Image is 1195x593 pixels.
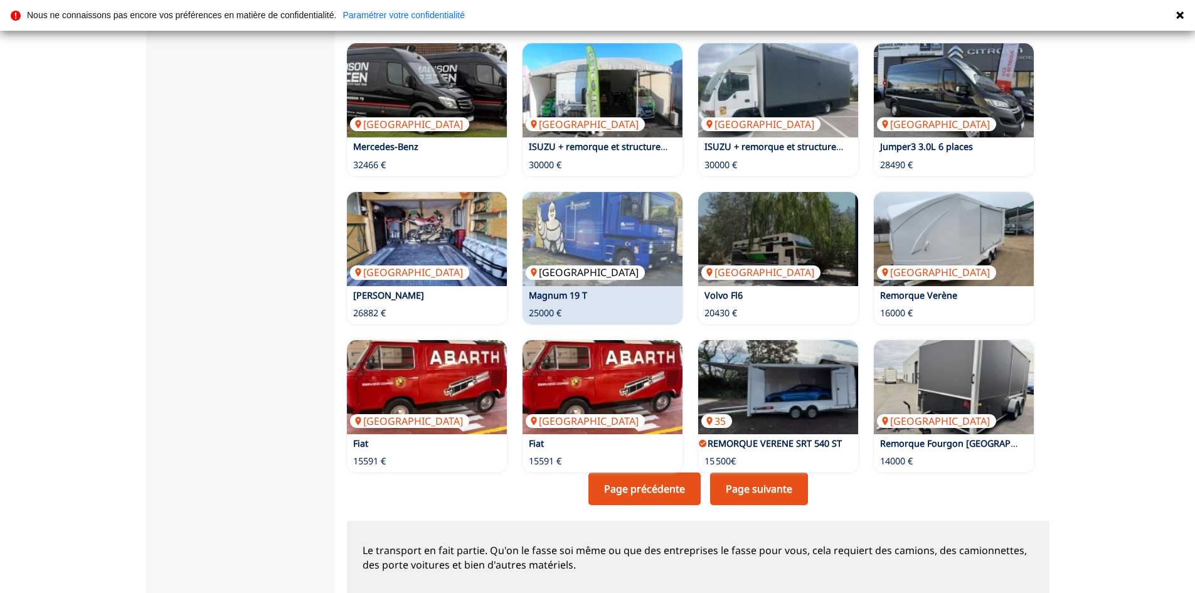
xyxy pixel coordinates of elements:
[874,192,1034,286] a: Remorque Verène[GEOGRAPHIC_DATA]
[874,43,1034,137] img: Jumper3 3.0L 6 places
[529,307,561,319] p: 25000 €
[350,265,469,279] p: [GEOGRAPHIC_DATA]
[347,43,507,137] img: Mercedes-Benz
[698,192,858,286] a: Volvo Fl6[GEOGRAPHIC_DATA]
[523,43,682,137] a: ISUZU + remorque et structure idéale pour deux autos[GEOGRAPHIC_DATA]
[347,43,507,137] a: Mercedes-Benz[GEOGRAPHIC_DATA]
[343,11,465,19] a: Paramétrer votre confidentialité
[704,141,938,152] a: ISUZU + remorque et structure idéale pour deux autos
[880,455,913,467] p: 14000 €
[529,437,544,449] a: Fiat
[880,307,913,319] p: 16000 €
[363,543,1034,572] p: Le transport en fait partie. Qu'on le fasse soi même ou que des entreprises le fasse pour vous, c...
[523,43,682,137] img: ISUZU + remorque et structure idéale pour deux autos
[353,289,424,301] a: [PERSON_NAME]
[526,414,645,428] p: [GEOGRAPHIC_DATA]
[698,340,858,434] img: REMORQUE VERENE SRT 540 ST
[701,414,732,428] p: 35
[880,141,973,152] a: Jumper3 3.0L 6 places
[704,307,737,319] p: 20430 €
[350,414,469,428] p: [GEOGRAPHIC_DATA]
[874,340,1034,434] img: Remorque Fourgon Black Castle
[347,192,507,286] a: Renault Mascott[GEOGRAPHIC_DATA]
[523,192,682,286] img: Magnum 19 T
[347,192,507,286] img: Renault Mascott
[698,340,858,434] a: REMORQUE VERENE SRT 540 ST35
[874,43,1034,137] a: Jumper3 3.0L 6 places[GEOGRAPHIC_DATA]
[698,43,858,137] img: ISUZU + remorque et structure idéale pour deux autos
[880,437,1055,449] a: Remorque Fourgon [GEOGRAPHIC_DATA]
[880,289,957,301] a: Remorque Verène
[704,159,737,171] p: 30000 €
[698,43,858,137] a: ISUZU + remorque et structure idéale pour deux autos[GEOGRAPHIC_DATA]
[701,265,821,279] p: [GEOGRAPHIC_DATA]
[877,414,996,428] p: [GEOGRAPHIC_DATA]
[529,159,561,171] p: 30000 €
[523,340,682,434] a: Fiat[GEOGRAPHIC_DATA]
[526,117,645,131] p: [GEOGRAPHIC_DATA]
[704,455,736,467] p: 15 500€
[27,11,336,19] p: Nous ne connaissons pas encore vos préférences en matière de confidentialité.
[353,437,368,449] a: Fiat
[347,340,507,434] img: Fiat
[701,117,821,131] p: [GEOGRAPHIC_DATA]
[880,159,913,171] p: 28490 €
[529,289,587,301] a: Magnum 19 T
[353,141,418,152] a: Mercedes-Benz
[877,117,996,131] p: [GEOGRAPHIC_DATA]
[353,159,386,171] p: 32466 €
[708,437,842,449] a: REMORQUE VERENE SRT 540 ST
[523,340,682,434] img: Fiat
[347,340,507,434] a: Fiat[GEOGRAPHIC_DATA]
[526,265,645,279] p: [GEOGRAPHIC_DATA]
[874,192,1034,286] img: Remorque Verène
[704,289,743,301] a: Volvo Fl6
[350,117,469,131] p: [GEOGRAPHIC_DATA]
[529,455,561,467] p: 15591 €
[698,192,858,286] img: Volvo Fl6
[710,473,808,505] a: Page suivante
[529,141,762,152] a: ISUZU + remorque et structure idéale pour deux autos
[353,307,386,319] p: 26882 €
[353,455,386,467] p: 15591 €
[874,340,1034,434] a: Remorque Fourgon Black Castle[GEOGRAPHIC_DATA]
[588,473,701,505] a: Page précédente
[523,192,682,286] a: Magnum 19 T[GEOGRAPHIC_DATA]
[877,265,996,279] p: [GEOGRAPHIC_DATA]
